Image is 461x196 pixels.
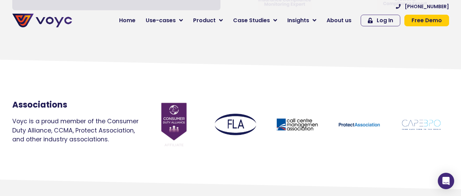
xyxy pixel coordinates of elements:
span: Use-cases [146,16,176,25]
div: Open Intercom Messenger [438,173,454,189]
a: [PHONE_NUMBER] [396,4,449,9]
a: Insights [282,14,321,27]
span: Log In [377,18,393,23]
a: Use-cases [141,14,188,27]
a: Privacy Policy [141,142,173,149]
a: Product [188,14,228,27]
span: Job title [90,55,114,63]
a: Home [114,14,141,27]
img: protect-association [338,123,380,127]
img: voyc-full-logo [12,14,72,27]
img: ccma_logo [277,118,318,130]
a: About us [321,14,357,27]
span: Phone [90,27,107,35]
h4: Associations [12,100,139,110]
span: [PHONE_NUMBER] [405,4,449,9]
a: Free Demo [404,15,449,26]
a: Log In [361,15,400,26]
span: About us [327,16,351,25]
span: Free Demo [412,18,442,23]
img: CAPEBPO_logo [401,118,442,131]
a: Case Studies [228,14,282,27]
span: Home [119,16,135,25]
p: Voyc is a proud member of the Consumer Duty Alliance, CCMA, Protect Association, and other indust... [12,117,139,144]
span: Product [193,16,216,25]
img: FLA LOGO [215,114,256,135]
span: Case Studies [233,16,270,25]
span: Insights [287,16,309,25]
